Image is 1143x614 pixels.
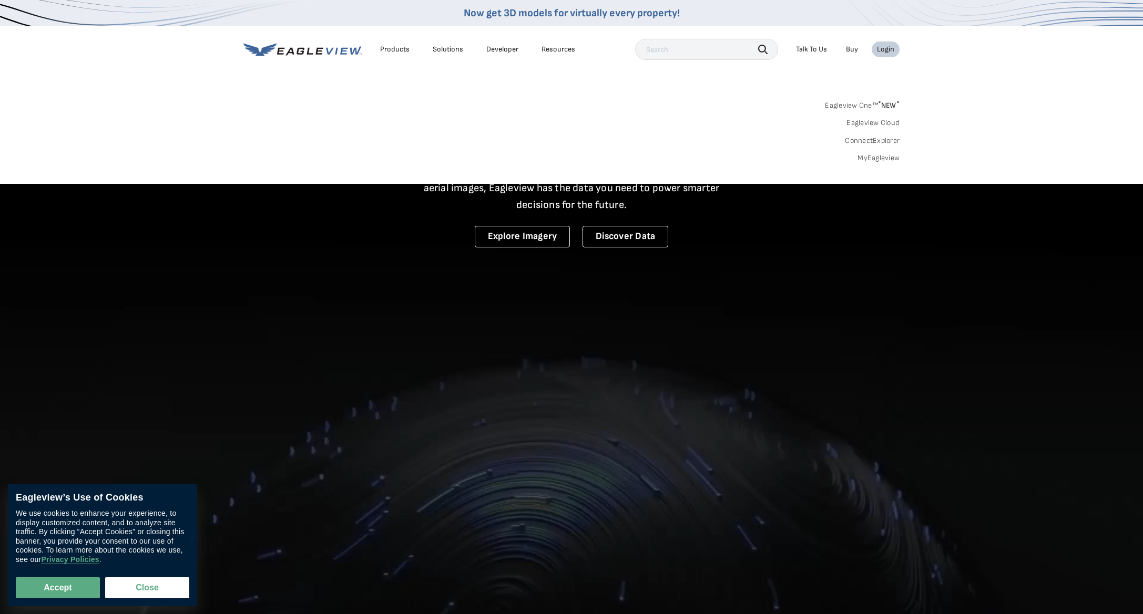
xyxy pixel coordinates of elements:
p: A new era starts here. Built on more than 3.5 billion high-resolution aerial images, Eagleview ha... [411,163,732,213]
div: We use cookies to enhance your experience, to display customized content, and to analyze site tra... [16,509,189,564]
a: Eagleview One™*NEW* [825,98,900,110]
a: Now get 3D models for virtually every property! [464,7,680,19]
div: Eagleview’s Use of Cookies [16,492,189,504]
span: NEW [878,101,900,110]
button: Close [105,577,189,598]
a: Developer [486,45,518,54]
div: Login [877,45,894,54]
div: Products [380,45,410,54]
a: ConnectExplorer [845,136,900,145]
a: MyEagleview [858,153,900,163]
a: Privacy Policies [41,555,99,564]
button: Accept [16,577,100,598]
a: Discover Data [583,226,668,247]
a: Eagleview Cloud [846,118,900,128]
div: Solutions [433,45,463,54]
input: Search [635,39,778,60]
div: Talk To Us [796,45,827,54]
a: Buy [846,45,858,54]
a: Explore Imagery [475,226,570,247]
div: Resources [542,45,575,54]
